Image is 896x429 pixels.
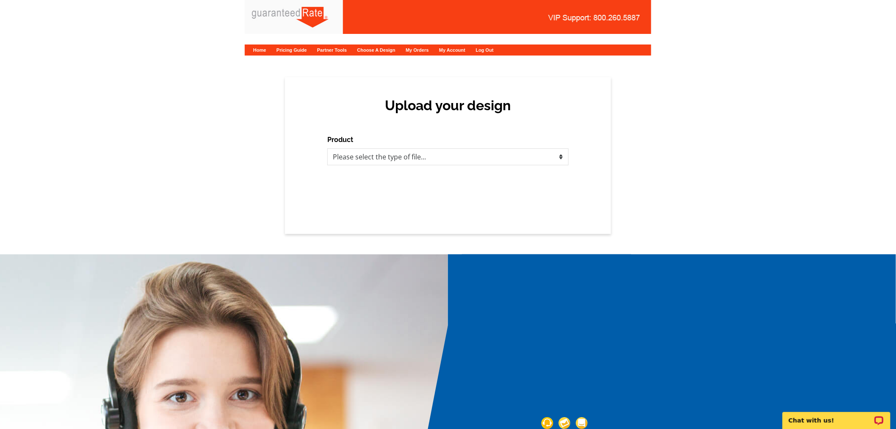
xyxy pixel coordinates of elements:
label: Product [327,135,353,145]
iframe: LiveChat chat widget [777,402,896,429]
a: Pricing Guide [277,47,307,53]
a: Choose A Design [357,47,395,53]
a: Partner Tools [317,47,347,53]
img: support-img-3_1.png [576,417,588,429]
a: Log Out [476,47,494,53]
img: support-img-2.png [559,417,570,429]
img: support-img-1.png [541,417,553,429]
a: My Orders [406,47,429,53]
a: My Account [439,47,465,53]
h2: Upload your design [336,97,560,114]
a: Home [253,47,266,53]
